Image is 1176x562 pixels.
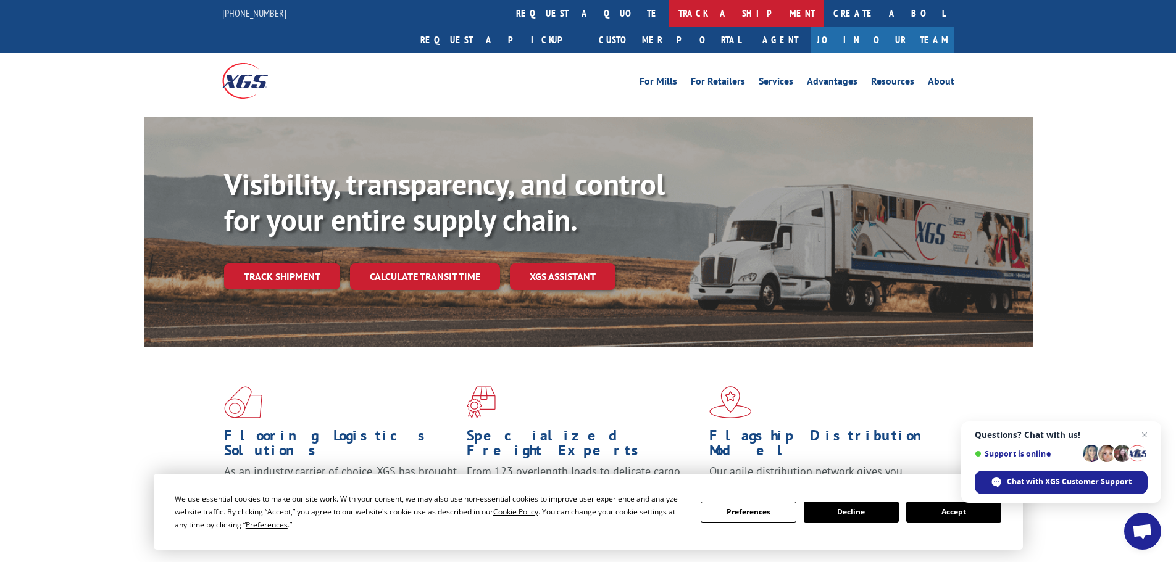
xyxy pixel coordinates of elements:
span: Support is online [975,449,1078,458]
a: Join Our Team [811,27,954,53]
img: xgs-icon-focused-on-flooring-red [467,386,496,418]
a: Calculate transit time [350,263,500,290]
b: Visibility, transparency, and control for your entire supply chain. [224,165,665,239]
button: Preferences [701,502,796,523]
button: Decline [804,502,899,523]
a: Customer Portal [590,27,750,53]
a: Track shipment [224,263,340,289]
a: Services [759,76,793,90]
a: Advantages [807,76,857,90]
a: Agent [750,27,811,53]
a: About [928,76,954,90]
span: Close chat [1137,428,1152,442]
button: Accept [906,502,1001,523]
a: Resources [871,76,914,90]
img: xgs-icon-total-supply-chain-intelligence-red [224,386,262,418]
span: Cookie Policy [493,506,538,517]
span: As an industry carrier of choice, XGS has brought innovation and dedication to flooring logistics... [224,464,457,508]
h1: Flagship Distribution Model [709,428,943,464]
a: For Mills [640,76,677,90]
span: Preferences [246,519,288,530]
div: Chat with XGS Customer Support [975,471,1148,494]
div: We use essential cookies to make our site work. With your consent, we may also use non-essential ... [175,492,686,531]
a: [PHONE_NUMBER] [222,7,286,19]
p: From 123 overlength loads to delicate cargo, our experienced staff knows the best way to move you... [467,464,700,519]
h1: Flooring Logistics Solutions [224,428,457,464]
a: Request a pickup [411,27,590,53]
div: Cookie Consent Prompt [154,474,1023,550]
span: Chat with XGS Customer Support [1007,476,1132,487]
a: XGS ASSISTANT [510,263,615,290]
div: Open chat [1124,513,1161,550]
img: xgs-icon-flagship-distribution-model-red [709,386,752,418]
span: Our agile distribution network gives you nationwide inventory management on demand. [709,464,936,493]
h1: Specialized Freight Experts [467,428,700,464]
a: For Retailers [691,76,745,90]
span: Questions? Chat with us! [975,430,1148,440]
